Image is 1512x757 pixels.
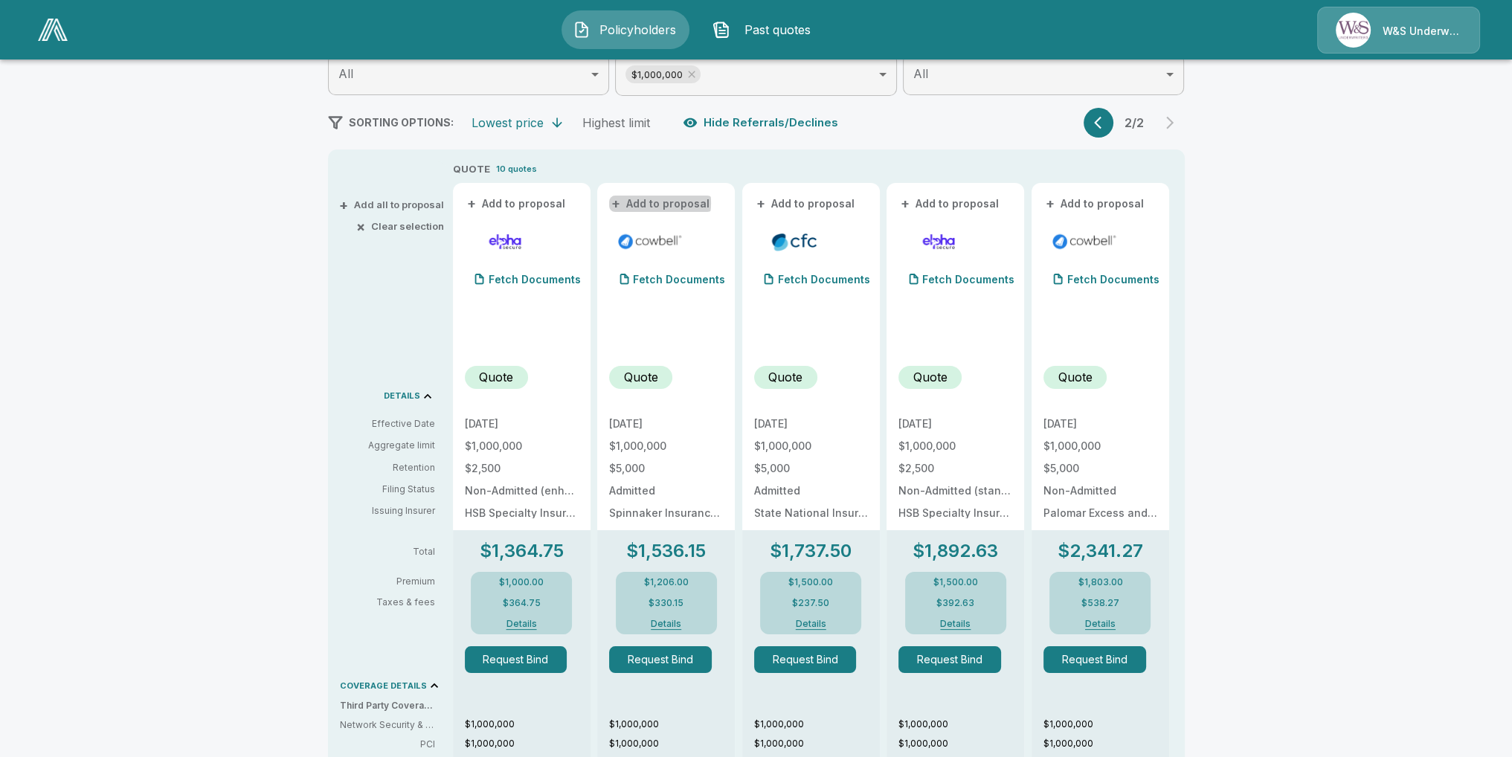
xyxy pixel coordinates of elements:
[471,231,540,253] img: elphacyberenhanced
[1049,231,1119,253] img: cowbellp250
[609,441,723,451] p: $1,000,000
[901,199,910,209] span: +
[465,419,579,429] p: [DATE]
[1043,441,1157,451] p: $1,000,000
[340,738,435,751] p: PCI
[465,463,579,474] p: $2,500
[465,486,579,496] p: Non-Admitted (enhanced)
[1081,599,1119,608] p: $538.27
[453,162,490,177] p: QUOTE
[778,274,870,285] p: Fetch Documents
[701,10,829,49] button: Past quotes IconPast quotes
[913,542,998,560] p: $1,892.63
[754,196,858,212] button: +Add to proposal
[736,21,818,39] span: Past quotes
[898,441,1012,451] p: $1,000,000
[1043,196,1148,212] button: +Add to proposal
[898,737,1024,750] p: $1,000,000
[936,599,974,608] p: $392.63
[1043,737,1169,750] p: $1,000,000
[788,578,833,587] p: $1,500.00
[356,222,365,231] span: ×
[770,542,852,560] p: $1,737.50
[756,199,765,209] span: +
[633,274,725,285] p: Fetch Documents
[913,368,948,386] p: Quote
[582,115,650,130] div: Highest limit
[1058,542,1143,560] p: $2,341.27
[499,578,544,587] p: $1,000.00
[626,542,706,560] p: $1,536.15
[754,441,868,451] p: $1,000,000
[465,737,591,750] p: $1,000,000
[754,508,868,518] p: State National Insurance Company Inc.
[1043,646,1146,673] button: Request Bind
[649,599,683,608] p: $330.15
[384,392,420,400] p: DETAILS
[760,231,829,253] img: cfccyberadmitted
[340,598,447,607] p: Taxes & fees
[609,718,735,731] p: $1,000,000
[465,196,569,212] button: +Add to proposal
[898,646,1001,673] button: Request Bind
[926,619,985,628] button: Details
[1046,199,1055,209] span: +
[754,486,868,496] p: Admitted
[625,65,701,83] div: $1,000,000
[898,718,1024,731] p: $1,000,000
[609,508,723,518] p: Spinnaker Insurance Company NAIC #24376, AM Best "A-" (Excellent) Rated.
[712,21,730,39] img: Past quotes Icon
[359,222,444,231] button: ×Clear selection
[754,737,880,750] p: $1,000,000
[609,463,723,474] p: $5,000
[467,199,476,209] span: +
[492,619,551,628] button: Details
[611,199,620,209] span: +
[680,109,844,137] button: Hide Referrals/Declines
[1043,508,1157,518] p: Palomar Excess and Surplus Insurance Company NAIC# 16754 (A.M. Best A (Excellent), X Rated)
[503,599,541,608] p: $364.75
[922,274,1014,285] p: Fetch Documents
[754,463,868,474] p: $5,000
[609,486,723,496] p: Admitted
[465,441,579,451] p: $1,000,000
[342,200,444,210] button: +Add all to proposal
[340,461,435,474] p: Retention
[913,66,928,81] span: All
[340,483,435,496] p: Filing Status
[609,196,713,212] button: +Add to proposal
[898,646,1012,673] span: Request Bind
[637,619,696,628] button: Details
[573,21,591,39] img: Policyholders Icon
[340,504,435,518] p: Issuing Insurer
[754,718,880,731] p: $1,000,000
[898,508,1012,518] p: HSB Specialty Insurance Company: rated "A++" by A.M. Best (20%), AXIS Surplus Insurance Company: ...
[1043,718,1169,731] p: $1,000,000
[754,419,868,429] p: [DATE]
[1043,646,1157,673] span: Request Bind
[898,196,1003,212] button: +Add to proposal
[1119,117,1149,129] p: 2 / 2
[465,508,579,518] p: HSB Specialty Insurance Company: rated "A++" by A.M. Best (20%), AXIS Surplus Insurance Company: ...
[340,682,427,690] p: COVERAGE DETAILS
[792,599,829,608] p: $237.50
[479,368,513,386] p: Quote
[340,699,447,712] p: Third Party Coverage
[898,486,1012,496] p: Non-Admitted (standard)
[340,547,447,556] p: Total
[480,542,564,560] p: $1,364.75
[1070,619,1130,628] button: Details
[644,578,689,587] p: $1,206.00
[1078,578,1122,587] p: $1,803.00
[1043,419,1157,429] p: [DATE]
[340,439,435,452] p: Aggregate limit
[625,66,689,83] span: $1,000,000
[465,646,579,673] span: Request Bind
[1058,368,1092,386] p: Quote
[904,231,974,253] img: elphacyberstandard
[609,646,723,673] span: Request Bind
[496,163,537,175] p: 10 quotes
[465,646,567,673] button: Request Bind
[754,646,868,673] span: Request Bind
